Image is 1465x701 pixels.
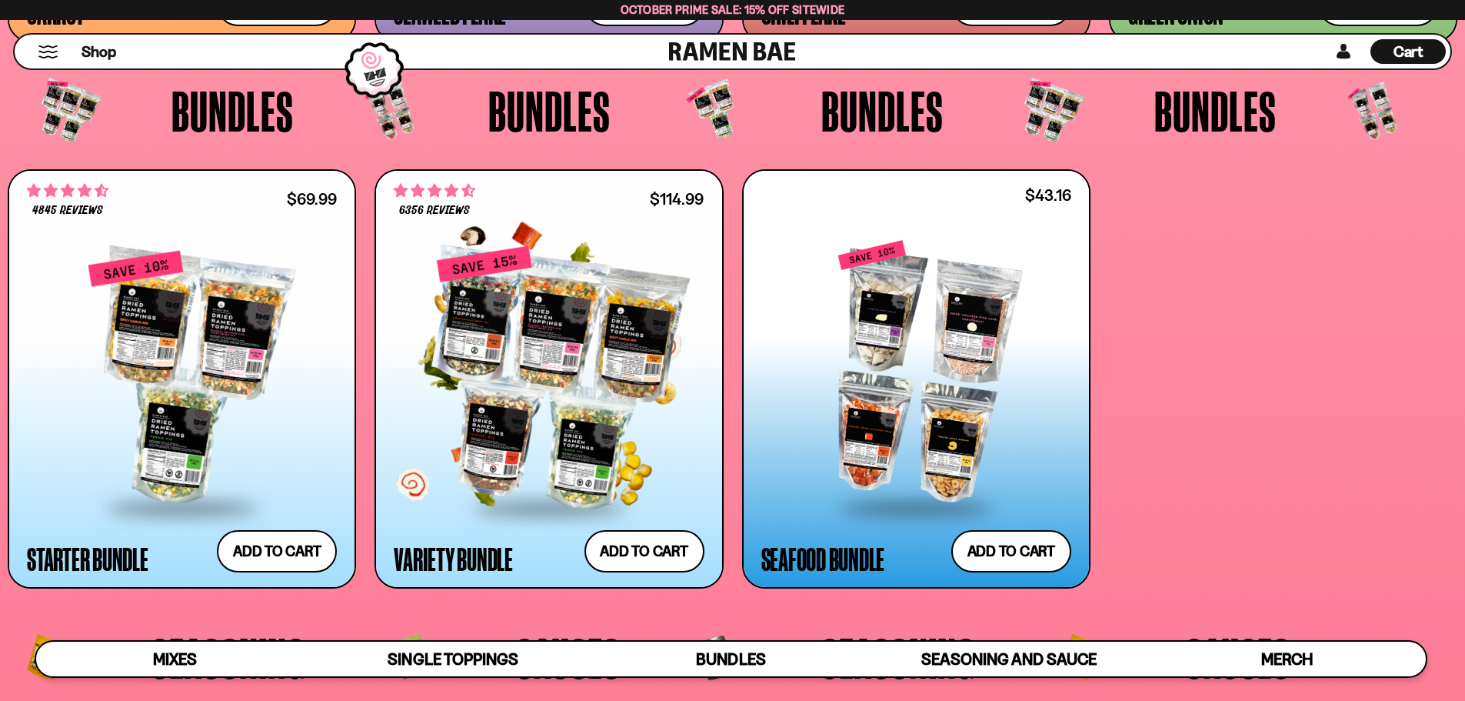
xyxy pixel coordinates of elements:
button: Add to cart [217,530,337,572]
span: Seasoning [151,629,305,686]
a: 4.71 stars 4845 reviews $69.99 Starter Bundle Add to cart [8,169,356,589]
a: Bundles [592,642,870,676]
a: Merch [1148,642,1426,676]
span: Bundles [488,82,611,139]
span: Single Toppings [388,649,518,669]
span: Cart [1393,42,1423,61]
a: Single Toppings [314,642,591,676]
a: Seasoning and Sauce [870,642,1147,676]
span: 6356 reviews [399,205,470,217]
span: Bundles [1154,82,1277,139]
span: Seasoning [821,629,975,686]
span: Shop [82,42,116,62]
button: Mobile Menu Trigger [38,45,58,58]
a: 4.63 stars 6356 reviews $114.99 Variety Bundle Add to cart [375,169,723,589]
div: $114.99 [650,192,704,206]
span: Merch [1261,649,1313,669]
div: Starter Bundle [27,545,148,572]
a: Shop [82,39,116,64]
div: Variety Bundle [394,545,513,572]
span: Sauces [1186,629,1290,686]
span: 4.71 stars [27,181,108,201]
button: Add to cart [584,530,704,572]
a: $43.16 Seafood Bundle Add to cart [742,169,1090,589]
span: Bundles [821,82,944,139]
span: Mixes [153,649,197,669]
a: Mixes [36,642,314,676]
button: Add to cart [951,530,1071,572]
span: 4845 reviews [32,205,103,217]
div: Seafood Bundle [761,545,885,572]
div: $43.16 [1025,188,1071,202]
span: Bundles [171,82,294,139]
div: Cart [1370,35,1446,68]
span: 4.63 stars [394,181,475,201]
span: Seasoning and Sauce [921,649,1096,669]
span: Sauces [516,629,621,686]
span: Bundles [696,649,765,669]
div: $69.99 [287,192,337,206]
span: October Prime Sale: 15% off Sitewide [621,2,845,17]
